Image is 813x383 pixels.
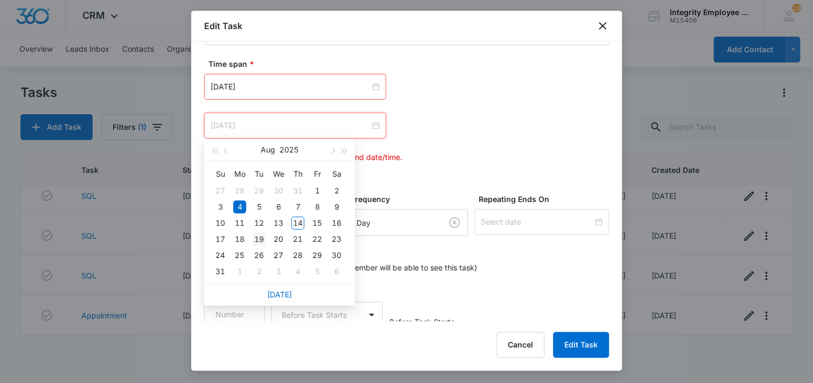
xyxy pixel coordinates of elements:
div: 2 [253,265,265,278]
td: 2025-08-06 [269,199,288,215]
input: Aug 19, 2025 [211,81,370,93]
div: 30 [272,184,285,197]
div: 6 [272,200,285,213]
td: 2025-07-30 [269,183,288,199]
button: 2025 [279,139,298,161]
div: 27 [214,184,227,197]
div: 15 [311,217,324,229]
button: Cancel [496,332,544,358]
label: Time span [208,58,613,69]
td: 2025-08-27 [269,247,288,263]
td: 2025-08-23 [327,231,346,247]
div: 3 [214,200,227,213]
div: 2 [330,184,343,197]
td: 2025-08-05 [249,199,269,215]
div: 4 [233,200,246,213]
div: 31 [291,184,304,197]
div: 10 [214,217,227,229]
th: Fr [307,165,327,183]
div: 21 [291,233,304,246]
th: Sa [327,165,346,183]
button: Clear [446,214,463,231]
td: 2025-08-01 [307,183,327,199]
td: 2025-08-20 [269,231,288,247]
input: Select date [481,216,593,228]
div: 26 [253,249,265,262]
div: 19 [253,233,265,246]
div: 8 [311,200,324,213]
div: 4 [291,265,304,278]
td: 2025-08-31 [211,263,230,280]
td: 2025-08-13 [269,215,288,231]
div: 16 [330,217,343,229]
td: 2025-08-14 [288,215,307,231]
button: close [596,19,609,32]
td: 2025-07-28 [230,183,249,199]
td: 2025-07-27 [211,183,230,199]
td: 2025-08-24 [211,247,230,263]
div: 12 [253,217,265,229]
button: Edit Task [553,332,609,358]
td: 2025-08-19 [249,231,269,247]
div: 28 [291,249,304,262]
td: 2025-07-29 [249,183,269,199]
div: 28 [233,184,246,197]
div: 29 [253,184,265,197]
div: 22 [311,233,324,246]
div: 14 [291,217,304,229]
td: 2025-09-01 [230,263,249,280]
button: Aug [261,139,275,161]
td: 2025-08-10 [211,215,230,231]
td: 2025-08-18 [230,231,249,247]
td: 2025-08-25 [230,247,249,263]
p: Ensure starting date/time occurs before end date/time. [208,151,609,163]
td: 2025-08-29 [307,247,327,263]
div: 5 [253,200,265,213]
td: 2025-08-28 [288,247,307,263]
td: 2025-08-15 [307,215,327,231]
input: Aug 4, 2025 [211,120,370,131]
label: Repeating Ends On [479,193,613,205]
td: 2025-08-09 [327,199,346,215]
td: 2025-08-04 [230,199,249,215]
td: 2025-08-11 [230,215,249,231]
td: 2025-07-31 [288,183,307,199]
td: 2025-09-04 [288,263,307,280]
div: 1 [233,265,246,278]
div: 5 [311,265,324,278]
a: [DATE] [267,290,292,299]
label: Frequency [351,193,472,205]
td: 2025-08-22 [307,231,327,247]
div: 11 [233,217,246,229]
div: 6 [330,265,343,278]
th: Mo [230,165,249,183]
div: 23 [330,233,343,246]
div: 18 [233,233,246,246]
h1: Edit Task [204,19,242,32]
th: Tu [249,165,269,183]
div: 24 [214,249,227,262]
td: 2025-08-12 [249,215,269,231]
div: 3 [272,265,285,278]
div: 1 [311,184,324,197]
td: 2025-08-21 [288,231,307,247]
td: 2025-08-07 [288,199,307,215]
td: 2025-08-03 [211,199,230,215]
td: 2025-08-16 [327,215,346,231]
span: Before Task Starts [389,316,454,328]
div: 29 [311,249,324,262]
td: 2025-08-17 [211,231,230,247]
td: 2025-09-02 [249,263,269,280]
div: 20 [272,233,285,246]
div: 7 [291,200,304,213]
div: 25 [233,249,246,262]
td: 2025-08-02 [327,183,346,199]
th: We [269,165,288,183]
td: 2025-09-03 [269,263,288,280]
th: Th [288,165,307,183]
td: 2025-08-08 [307,199,327,215]
div: 30 [330,249,343,262]
div: 9 [330,200,343,213]
input: Number [204,302,265,328]
td: 2025-08-30 [327,247,346,263]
